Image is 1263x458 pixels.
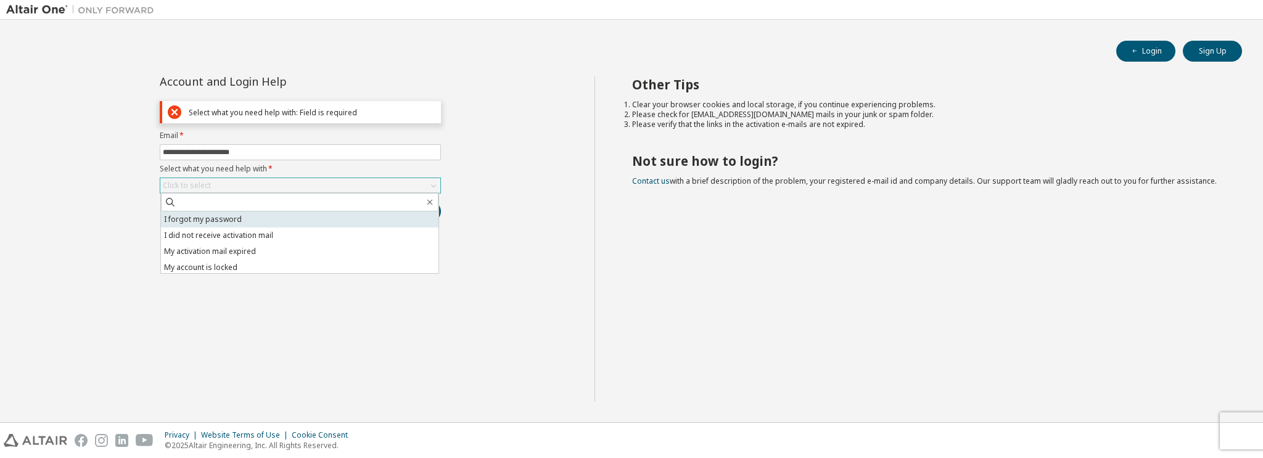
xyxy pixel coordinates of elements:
div: Click to select [163,181,211,190]
img: facebook.svg [75,434,88,447]
div: Account and Login Help [160,76,385,86]
span: with a brief description of the problem, your registered e-mail id and company details. Our suppo... [632,176,1217,186]
p: © 2025 Altair Engineering, Inc. All Rights Reserved. [165,440,355,451]
li: Clear your browser cookies and local storage, if you continue experiencing problems. [632,100,1220,110]
img: altair_logo.svg [4,434,67,447]
div: Select what you need help with: Field is required [189,108,435,117]
li: I forgot my password [161,211,438,227]
li: Please check for [EMAIL_ADDRESS][DOMAIN_NAME] mails in your junk or spam folder. [632,110,1220,120]
div: Website Terms of Use [201,430,292,440]
li: Please verify that the links in the activation e-mails are not expired. [632,120,1220,129]
button: Sign Up [1183,41,1242,62]
img: instagram.svg [95,434,108,447]
div: Cookie Consent [292,430,355,440]
label: Email [160,131,441,141]
h2: Not sure how to login? [632,153,1220,169]
label: Select what you need help with [160,164,441,174]
button: Login [1116,41,1175,62]
div: Click to select [160,178,440,193]
img: linkedin.svg [115,434,128,447]
div: Privacy [165,430,201,440]
h2: Other Tips [632,76,1220,92]
img: youtube.svg [136,434,154,447]
a: Contact us [632,176,670,186]
img: Altair One [6,4,160,16]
